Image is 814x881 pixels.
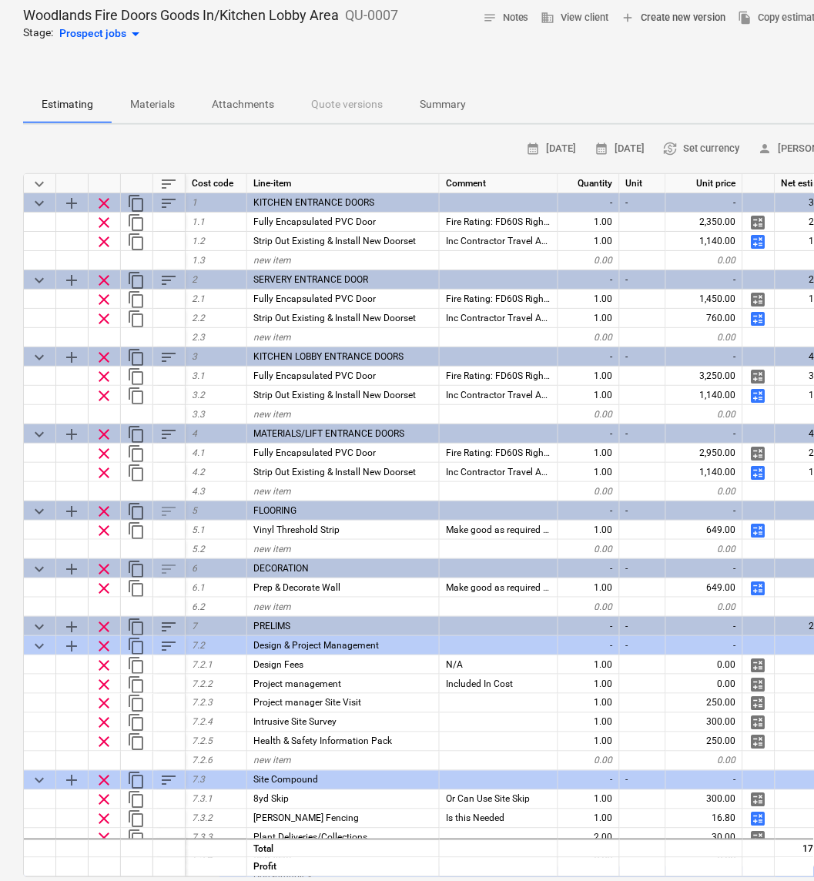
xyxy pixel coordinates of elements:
p: Stage: [23,25,53,43]
span: 6.1 [192,582,205,593]
span: Remove row [95,233,113,251]
span: Manage detailed breakdown for the row [749,387,768,405]
span: Remove row [95,772,113,790]
span: Duplicate category [127,618,146,636]
span: 1.1 [192,216,205,227]
div: 760.00 [666,309,743,328]
span: Sort rows within category [159,618,178,636]
div: - [620,636,666,655]
span: Manage detailed breakdown for the row [749,290,768,309]
span: Manage detailed breakdown for the row [749,695,768,713]
div: 1.00 [558,444,620,463]
span: Plant Deliveries/Collections [253,832,367,843]
div: 2,950.00 [666,444,743,463]
div: 1.00 [558,521,620,540]
span: Add sub category to row [62,618,81,636]
div: - [666,270,743,290]
span: 1.3 [192,255,205,266]
span: Fully Encapsulated PVC Door [253,370,376,381]
span: Add sub category to row [62,637,81,655]
span: Remove row [95,444,113,463]
div: - [620,559,666,578]
span: Sort rows within category [159,772,178,790]
div: 1.00 [558,290,620,309]
span: Duplicate row [127,829,146,848]
span: Remove row [95,367,113,386]
span: Site Compound [253,775,318,786]
span: Remove row [95,733,113,752]
span: [DATE] [527,140,577,158]
span: 7.2.5 [192,736,213,747]
span: Collapse all categories [30,175,49,193]
span: new item [253,409,291,420]
span: 7.3.3 [192,832,213,843]
span: Manage detailed breakdown for the row [749,675,768,694]
div: 1.00 [558,713,620,732]
div: Prospect jobs [59,25,145,43]
div: 1,140.00 [666,463,743,482]
span: Collapse category [30,502,49,521]
span: Remove row [95,425,113,444]
span: Duplicate category [127,560,146,578]
div: - [620,771,666,790]
span: new item [253,755,291,766]
div: Line-item [247,174,440,193]
div: - [666,347,743,367]
span: Strip Out Existing & Install New Doorset [253,467,416,477]
span: Remove row [95,714,113,732]
span: Project management [253,678,341,689]
span: Remove row [95,675,113,694]
span: Duplicate category [127,425,146,444]
span: Remove row [95,502,113,521]
span: Prep & Decorate Wall [253,582,340,593]
span: Remove row [95,521,113,540]
span: View client [541,9,609,27]
div: 16.80 [666,809,743,829]
span: Duplicate row [127,213,146,232]
span: 3.3 [192,409,205,420]
span: Duplicate row [127,791,146,809]
div: 1.00 [558,809,620,829]
span: [DATE] [595,140,645,158]
span: 5.2 [192,544,205,554]
div: 1,450.00 [666,290,743,309]
div: 0.00 [666,328,743,347]
span: 7.3.1 [192,794,213,805]
span: Inc Contractor Travel Accomodation etc [446,390,611,400]
span: Duplicate category [127,637,146,655]
span: Duplicate category [127,502,146,521]
div: 1.00 [558,675,620,694]
div: 0.00 [666,251,743,270]
div: 0.00 [558,598,620,617]
div: 1.00 [558,578,620,598]
span: Fully Encapsulated PVC Door [253,216,376,227]
div: - [666,193,743,213]
div: 30.00 [666,829,743,848]
div: Profit [247,858,440,877]
div: 0.00 [666,482,743,501]
span: Fully Encapsulated PVC Door [253,447,376,458]
span: add [621,11,635,25]
span: file_copy [739,11,752,25]
span: Manage detailed breakdown for the row [749,233,768,251]
span: Inc Contractor Travel Accomodation etc [446,236,611,246]
div: 0.00 [666,655,743,675]
span: Health & Safety Information Pack [253,736,392,747]
span: Duplicate row [127,579,146,598]
span: Sort rows within table [159,175,178,193]
span: new item [253,486,291,497]
span: new item [253,332,291,343]
span: 7 [192,621,197,631]
span: 7.2.1 [192,659,213,670]
span: Collapse category [30,637,49,655]
div: 1,140.00 [666,232,743,251]
span: Remove row [95,637,113,655]
span: notes [483,11,497,25]
div: 1.00 [558,386,620,405]
span: PRELIMS [253,621,290,631]
span: 6.2 [192,601,205,612]
span: Strip Out Existing & Install New Doorset [253,236,416,246]
span: Duplicate row [127,656,146,675]
div: Quantity [558,174,620,193]
span: Create new version [621,9,726,27]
